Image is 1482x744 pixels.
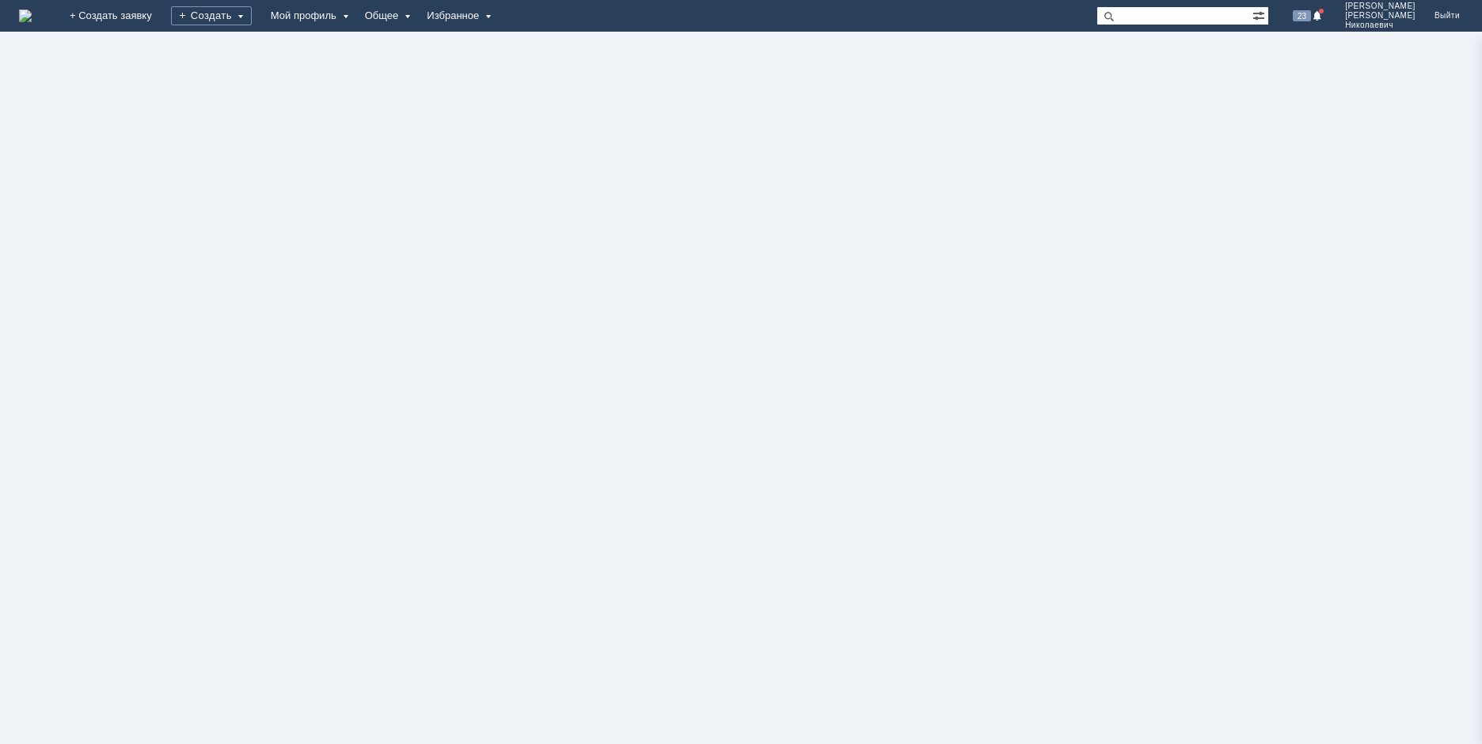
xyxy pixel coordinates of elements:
span: Расширенный поиск [1252,7,1268,22]
a: Перейти на домашнюю страницу [19,9,32,22]
div: Создать [171,6,252,25]
span: 23 [1293,10,1311,21]
span: [PERSON_NAME] [1345,2,1415,11]
span: Николаевич [1345,21,1415,30]
span: [PERSON_NAME] [1345,11,1415,21]
img: logo [19,9,32,22]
